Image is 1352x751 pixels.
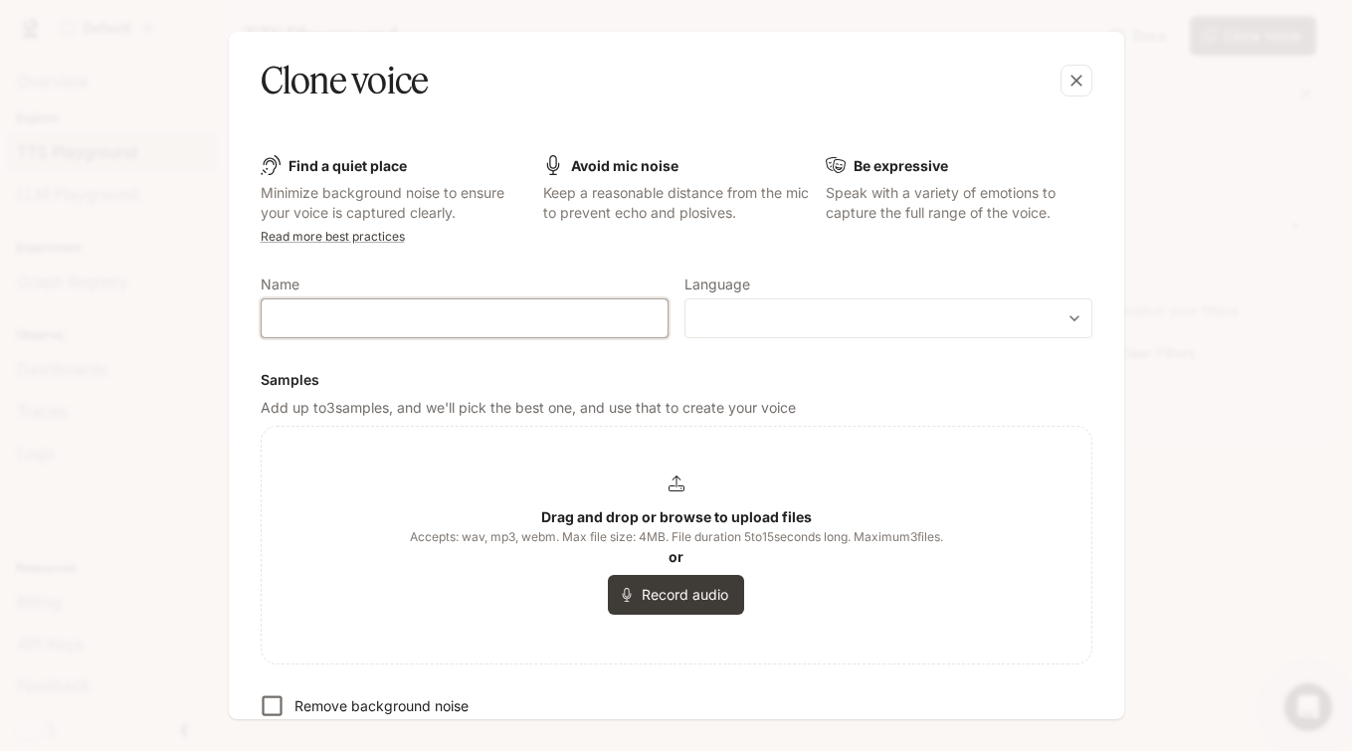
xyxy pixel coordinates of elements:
span: Accepts: wav, mp3, webm. Max file size: 4MB. File duration 5 to 15 seconds long. Maximum 3 files. [410,527,943,547]
p: Minimize background noise to ensure your voice is captured clearly. [261,183,527,223]
h5: Clone voice [261,56,429,105]
p: Add up to 3 samples, and we'll pick the best one, and use that to create your voice [261,398,1092,418]
b: Avoid mic noise [571,157,678,174]
p: Keep a reasonable distance from the mic to prevent echo and plosives. [543,183,810,223]
b: Drag and drop or browse to upload files [541,508,812,525]
p: Language [684,278,750,291]
b: or [669,548,683,565]
p: Speak with a variety of emotions to capture the full range of the voice. [826,183,1092,223]
b: Be expressive [854,157,948,174]
h6: Samples [261,370,1092,390]
b: Find a quiet place [289,157,407,174]
button: Record audio [608,575,744,615]
div: ​ [685,308,1091,328]
p: Remove background noise [294,696,469,716]
p: Name [261,278,299,291]
a: Read more best practices [261,229,405,244]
